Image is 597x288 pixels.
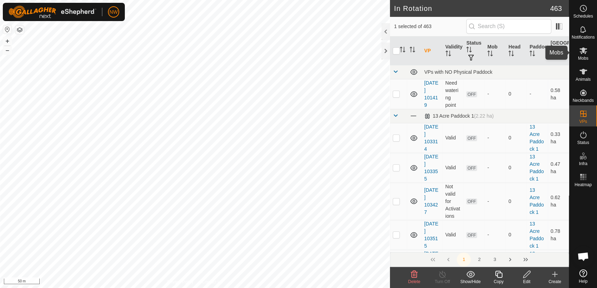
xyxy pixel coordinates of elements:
p-sorticon: Activate to sort [551,55,556,61]
div: VPs with NO Physical Paddock [424,69,566,75]
a: [DATE] 103314 [424,124,438,152]
a: [DATE] 101419 [424,80,438,108]
a: [DATE] 170542 [424,251,438,279]
span: OFF [466,135,477,141]
div: - [487,90,503,98]
a: 13 Acre Paddock 1 [529,221,544,249]
span: Notifications [572,35,595,39]
td: 1 ha [548,250,569,280]
div: Open chat [573,246,594,267]
input: Search (S) [466,19,551,34]
span: OFF [466,198,477,204]
td: 0 [506,123,527,153]
div: Turn Off [428,279,456,285]
p-sorticon: Activate to sort [400,48,405,53]
div: 13 Acre Paddock 1 [424,113,494,119]
th: Status [463,37,484,65]
td: Valid [443,123,464,153]
button: + [3,37,12,45]
span: (2.22 ha) [474,113,494,119]
span: Mobs [578,56,588,60]
th: Mob [484,37,506,65]
td: Valid [443,220,464,250]
td: 0 [506,79,527,109]
div: - [487,231,503,238]
span: Schedules [573,14,593,18]
div: - [487,198,503,205]
a: Contact Us [202,279,223,285]
th: [GEOGRAPHIC_DATA] Area [548,37,569,65]
button: Last Page [519,253,533,267]
th: Validity [443,37,464,65]
div: Edit [513,279,541,285]
td: Not valid for Activations [443,183,464,220]
a: [DATE] 103427 [424,187,438,215]
td: 0 [506,220,527,250]
a: 13 Acre Paddock 1 [529,251,544,279]
span: NW [109,8,117,16]
th: Head [506,37,527,65]
td: 0 [506,183,527,220]
h2: In Rotation [394,4,550,13]
td: Valid [443,250,464,280]
p-sorticon: Activate to sort [445,52,451,57]
span: OFF [466,91,477,97]
a: Help [569,267,597,286]
div: Create [541,279,569,285]
span: Infra [579,162,587,166]
a: Privacy Policy [167,279,193,285]
div: Show/Hide [456,279,484,285]
button: 3 [488,253,502,267]
span: Help [579,279,588,283]
td: 0.58 ha [548,79,569,109]
span: VPs [579,119,587,124]
button: 1 [457,253,471,267]
p-sorticon: Activate to sort [410,48,415,53]
p-sorticon: Activate to sort [466,48,472,53]
td: Valid [443,153,464,183]
span: 463 [550,3,562,14]
button: Reset Map [3,25,12,34]
span: Neckbands [572,98,593,103]
td: 0 [506,153,527,183]
button: – [3,46,12,54]
td: 0 [506,250,527,280]
a: [DATE] 103515 [424,221,438,249]
td: 0.47 ha [548,153,569,183]
td: 0.33 ha [548,123,569,153]
div: - [487,164,503,171]
span: OFF [466,232,477,238]
a: 13 Acre Paddock 1 [529,154,544,182]
span: Heatmap [574,183,592,187]
span: Status [577,140,589,145]
div: Copy [484,279,513,285]
p-sorticon: Activate to sort [487,52,493,57]
a: 13 Acre Paddock 1 [529,187,544,215]
div: - [487,134,503,142]
a: [DATE] 103355 [424,154,438,182]
td: Need watering point [443,79,464,109]
a: 13 Acre Paddock 1 [529,124,544,152]
p-sorticon: Activate to sort [529,52,535,57]
th: VP [422,37,443,65]
span: OFF [466,165,477,171]
img: Gallagher Logo [8,6,96,18]
td: 0.78 ha [548,220,569,250]
button: Map Layers [15,26,24,34]
button: Next Page [503,253,517,267]
span: Animals [576,77,591,81]
span: 1 selected of 463 [394,23,466,30]
td: - [527,79,548,109]
p-sorticon: Activate to sort [508,52,514,57]
td: 0.62 ha [548,183,569,220]
button: 2 [472,253,486,267]
span: Delete [408,279,421,284]
th: Paddock [527,37,548,65]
